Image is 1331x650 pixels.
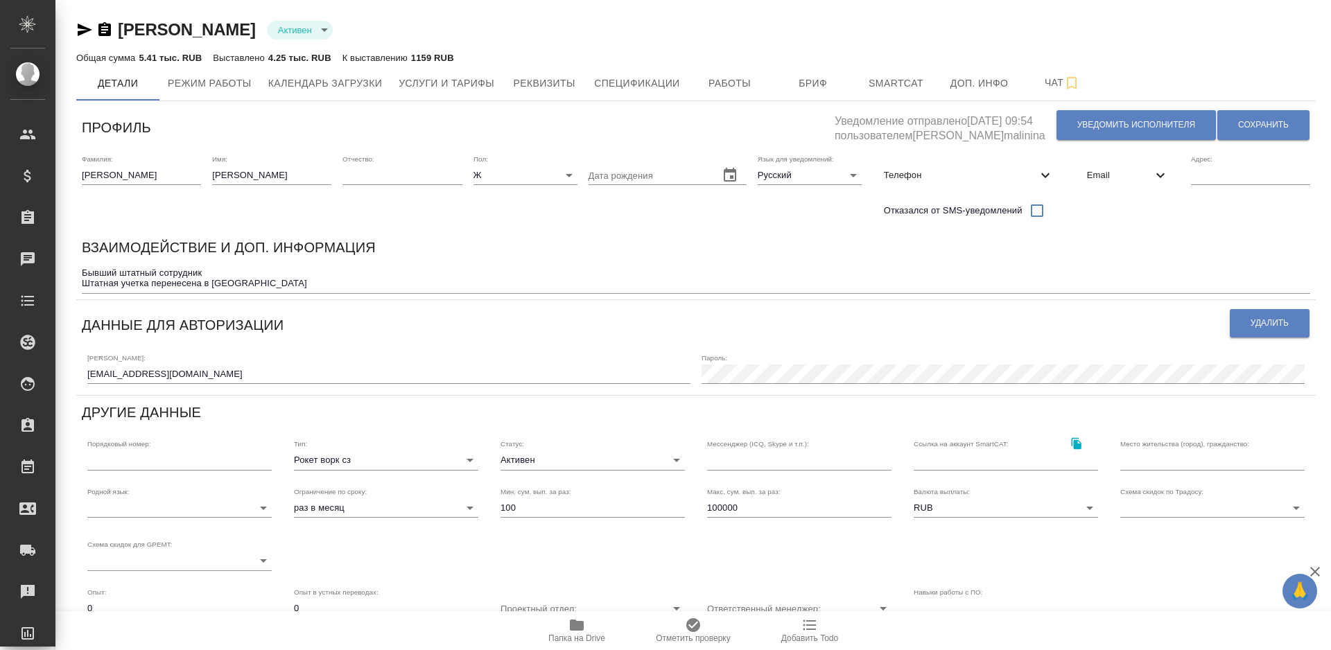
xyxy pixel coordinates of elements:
h6: Другие данные [82,401,201,423]
p: Общая сумма [76,53,139,63]
button: Удалить [1230,309,1310,337]
span: Добавить Todo [781,633,838,643]
span: Режим работы [168,75,252,92]
button: Уведомить исполнителя [1056,110,1216,140]
label: Пол: [473,155,488,162]
p: 5.41 тыс. RUB [139,53,202,63]
button: Активен [274,24,316,36]
label: Имя: [212,155,227,162]
p: К выставлению [342,53,411,63]
div: Активен [501,450,685,470]
span: Услуги и тарифы [399,75,494,92]
label: Язык для уведомлений: [758,155,834,162]
h6: Взаимодействие и доп. информация [82,236,376,258]
button: Open [667,599,686,618]
span: Уведомить исполнителя [1077,119,1195,131]
label: Макс. сум. вып. за раз: [707,488,781,495]
button: Скопировать ссылку [1062,429,1090,457]
label: Пароль: [702,354,727,361]
span: Папка на Drive [548,633,605,643]
span: Сохранить [1238,119,1289,131]
span: Отказался от SMS-уведомлений [884,204,1023,218]
span: 🙏 [1288,577,1312,606]
label: Ограничение по сроку: [294,488,367,495]
div: Телефон [873,160,1065,191]
label: Родной язык: [87,488,130,495]
p: 1159 RUB [411,53,454,63]
button: Отметить проверку [635,611,751,650]
label: Схема скидок по Традосу: [1120,488,1203,495]
span: Детали [85,75,151,92]
label: Схема скидок для GPEMT: [87,541,173,548]
label: Фамилия: [82,155,113,162]
textarea: Бывший штатный сотрудник Штатная учетка перенесена в [GEOGRAPHIC_DATA] [82,267,1310,289]
label: Место жительства (город), гражданство: [1120,441,1249,448]
label: Порядковый номер: [87,441,150,448]
div: RUB [914,498,1098,518]
span: Бриф [780,75,846,92]
span: Календарь загрузки [268,75,383,92]
span: Реквизиты [511,75,577,92]
label: Навыки работы с ПО: [914,588,983,595]
span: Smartcat [863,75,930,92]
span: Телефон [884,168,1037,182]
button: Open [873,599,893,618]
label: Отчество: [342,155,374,162]
span: Доп. инфо [946,75,1013,92]
button: Добавить Todo [751,611,868,650]
button: Сохранить [1217,110,1310,140]
div: Русский [758,166,862,185]
label: [PERSON_NAME]: [87,354,146,361]
p: Выставлено [213,53,268,63]
h6: Данные для авторизации [82,314,284,336]
label: Статус: [501,441,524,448]
label: Мин. сум. вып. за раз: [501,488,571,495]
a: [PERSON_NAME] [118,20,256,39]
span: Отметить проверку [656,633,730,643]
div: Email [1076,160,1180,191]
button: Папка на Drive [519,611,635,650]
label: Валюта выплаты: [914,488,970,495]
button: 🙏 [1282,574,1317,608]
span: Спецификации [594,75,679,92]
h5: Уведомление отправлено [DATE] 09:54 пользователем [PERSON_NAME]malinina [835,107,1056,143]
span: Удалить [1251,317,1289,329]
div: Ж [473,166,577,185]
label: Адрес: [1191,155,1212,162]
span: Email [1087,168,1152,182]
span: Чат [1029,74,1096,91]
label: Ссылка на аккаунт SmartCAT: [914,441,1009,448]
h6: Профиль [82,116,151,139]
label: Мессенджер (ICQ, Skype и т.п.): [707,441,809,448]
button: Скопировать ссылку для ЯМессенджера [76,21,93,38]
label: Опыт в устных переводах: [294,588,379,595]
svg: Подписаться [1063,75,1080,91]
div: Рокет ворк сз [294,450,478,470]
p: 4.25 тыс. RUB [268,53,331,63]
span: Работы [697,75,763,92]
label: Опыт: [87,588,107,595]
div: Активен [267,21,333,39]
div: раз в месяц [294,498,478,518]
label: Тип: [294,441,307,448]
button: Скопировать ссылку [96,21,113,38]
